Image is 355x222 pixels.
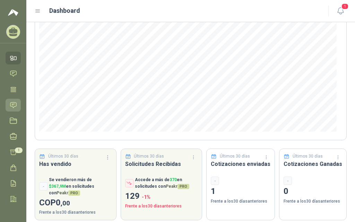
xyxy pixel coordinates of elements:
[39,196,112,210] p: COP
[220,153,250,160] p: Últimos 30 días
[49,177,112,196] p: Se vendieron más de en solicitudes con
[284,198,342,205] p: Frente a los 30 días anteriores
[211,185,270,198] p: 1
[293,153,323,160] p: Últimos 30 días
[177,184,189,189] span: PRO
[48,153,78,160] p: Últimos 30 días
[39,209,112,216] p: Frente a los 30 días anteriores
[211,177,219,185] div: -
[134,153,164,160] p: Últimos 30 días
[68,190,80,196] span: PRO
[57,190,80,195] span: Peakr
[39,160,112,168] h3: Has vendido
[135,177,198,190] p: Accede a más de en solicitudes con
[15,148,23,153] span: 1
[166,184,189,189] span: Peakr
[211,160,270,168] h3: Cotizaciones enviadas
[6,146,21,159] a: 1
[125,203,198,210] p: Frente a los 30 días anteriores
[211,198,270,205] p: Frente a los 30 días anteriores
[142,194,150,200] span: -1 %
[125,160,198,168] h3: Solicitudes Recibidas
[8,8,18,17] img: Logo peakr
[170,177,177,182] span: 370
[125,190,198,203] p: 129
[284,160,342,168] h3: Cotizaciones Ganadas
[49,6,80,16] h1: Dashboard
[334,5,347,17] button: 1
[61,199,70,207] span: ,00
[49,184,66,189] span: $ 367,9M
[284,185,342,198] p: 0
[39,182,47,190] div: -
[56,198,70,207] span: 0
[284,177,292,185] div: -
[341,3,349,10] span: 1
